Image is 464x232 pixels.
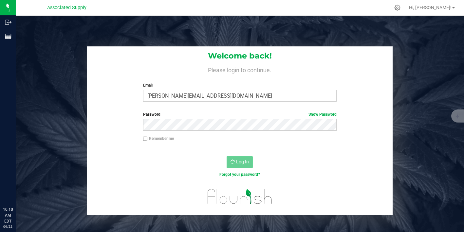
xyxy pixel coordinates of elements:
a: Forgot your password? [219,172,260,177]
img: flourish_logo.svg [202,184,278,209]
label: Email [143,82,337,88]
button: Log In [227,156,253,168]
span: Associated Supply [47,5,86,10]
div: Manage settings [393,5,401,11]
inline-svg: Reports [5,33,11,40]
span: Hi, [PERSON_NAME]! [409,5,452,10]
label: Remember me [143,136,174,141]
h4: Please login to continue. [87,65,393,73]
span: Log In [236,159,249,164]
input: Remember me [143,137,148,141]
p: 10:10 AM EDT [3,207,13,224]
span: Password [143,112,160,117]
inline-svg: Outbound [5,19,11,25]
h1: Welcome back! [87,52,393,60]
p: 09/22 [3,224,13,229]
a: Show Password [308,112,337,117]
